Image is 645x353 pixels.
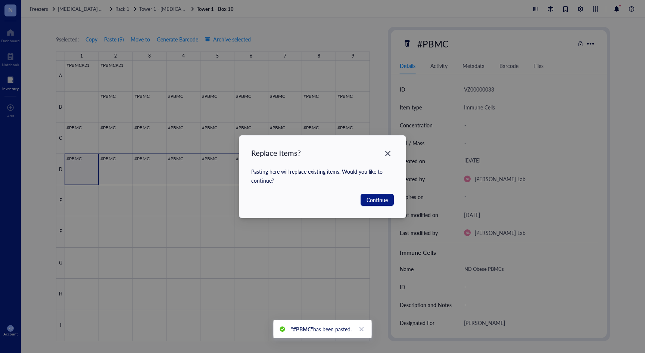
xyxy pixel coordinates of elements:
[382,149,394,158] span: Close
[291,325,313,333] b: "#PBMC"
[359,326,364,332] span: close
[251,167,394,185] div: Pasting here will replace existing items. Would you like to continue?
[358,325,366,333] a: Close
[361,194,394,206] button: Continue
[367,196,388,204] span: Continue
[251,148,394,158] div: Replace items?
[291,325,352,333] span: has been pasted.
[382,148,394,160] button: Close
